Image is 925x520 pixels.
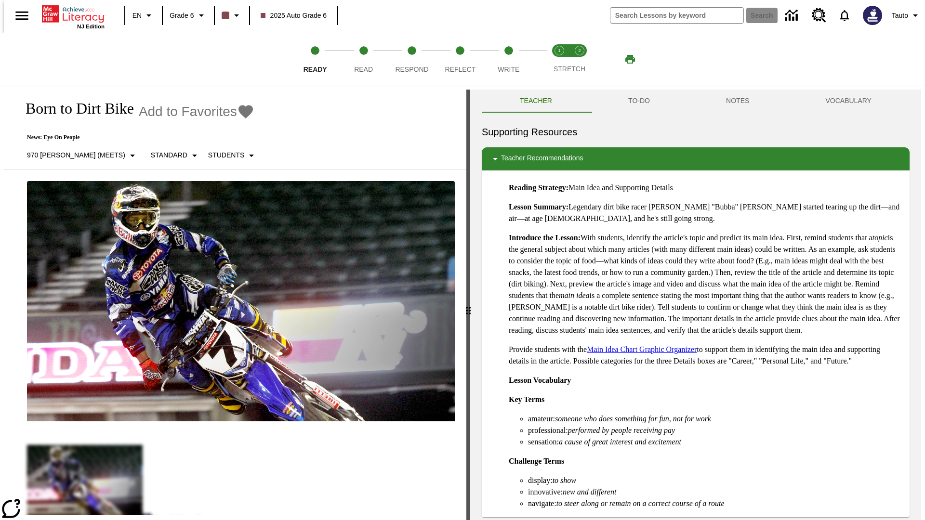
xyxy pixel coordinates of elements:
em: topic [872,234,888,242]
button: Scaffolds, Standard [147,147,204,164]
span: EN [132,11,142,21]
button: Ready step 1 of 5 [287,33,343,86]
em: a cause of great interest and excitement [559,438,681,446]
a: Notifications [832,3,857,28]
span: STRETCH [554,65,585,73]
h6: Supporting Resources [482,124,910,140]
strong: Introduce the Lesson: [509,234,581,242]
div: Home [42,3,105,29]
em: to show [553,476,576,484]
strong: Challenge Terms [509,457,564,465]
button: VOCABULARY [787,90,910,113]
button: Reflect step 4 of 5 [432,33,488,86]
h1: Born to Dirt Bike [15,100,134,117]
strong: Lesson Vocabulary [509,376,571,384]
button: Respond step 3 of 5 [384,33,440,86]
button: Read step 2 of 5 [335,33,391,86]
button: NOTES [688,90,787,113]
strong: Lesson Summary: [509,203,568,211]
div: Press Enter or Spacebar and then press right and left arrow keys to move the slider [466,90,470,520]
text: 1 [558,48,560,53]
li: sensation: [528,436,902,448]
span: NJ Edition [77,24,105,29]
em: main idea [559,291,590,299]
div: activity [470,90,921,520]
button: Language: EN, Select a language [128,7,159,24]
p: Legendary dirt bike racer [PERSON_NAME] "Bubba" [PERSON_NAME] started tearing up the dirt—and air... [509,201,902,224]
button: Stretch Read step 1 of 2 [545,33,573,86]
span: Respond [395,65,428,73]
em: new and different [563,488,616,496]
p: Main Idea and Supporting Details [509,182,902,194]
button: Profile/Settings [888,7,925,24]
div: Teacher Recommendations [482,147,910,170]
p: News: Eye On People [15,134,261,141]
p: Provide students with the to support them in identifying the main idea and supporting details in ... [509,344,902,367]
em: someone who does something for fun, not for work [555,415,711,423]
span: 2025 Auto Grade 6 [261,11,327,21]
text: 2 [578,48,581,53]
span: Ready [304,65,327,73]
strong: Key Terms [509,395,544,403]
img: Avatar [863,6,882,25]
span: Grade 6 [170,11,194,21]
em: performed by people receiving pay [568,426,675,434]
button: Grade: Grade 6, Select a grade [166,7,211,24]
p: 970 [PERSON_NAME] (Meets) [27,150,125,160]
div: Instructional Panel Tabs [482,90,910,113]
button: Add to Favorites - Born to Dirt Bike [139,103,254,120]
img: Motocross racer James Stewart flies through the air on his dirt bike. [27,181,455,422]
li: display: [528,475,902,486]
button: Class color is dark brown. Change class color [218,7,246,24]
div: reading [4,90,466,515]
p: With students, identify the article's topic and predict its main idea. First, remind students tha... [509,232,902,336]
em: to steer along or remain on a correct course of a route [556,499,725,507]
a: Data Center [780,2,806,29]
p: Students [208,150,244,160]
p: Standard [151,150,187,160]
button: Select a new avatar [857,3,888,28]
button: Open side menu [8,1,36,30]
span: Add to Favorites [139,104,237,119]
button: Write step 5 of 5 [481,33,537,86]
li: amateur: [528,413,902,425]
p: Teacher Recommendations [501,153,583,165]
span: Reflect [445,65,476,73]
button: Print [615,51,646,68]
a: Resource Center, Will open in new tab [806,2,832,28]
span: Write [498,65,519,73]
button: Select Student [204,147,261,164]
input: search field [610,8,743,23]
span: Tauto [892,11,908,21]
button: Select Lexile, 970 Lexile (Meets) [23,147,142,164]
button: Stretch Respond step 2 of 2 [566,33,594,86]
li: innovative: [528,486,902,498]
li: navigate: [528,498,902,509]
button: Teacher [482,90,590,113]
strong: Reading Strategy: [509,183,568,192]
li: professional: [528,425,902,436]
a: Main Idea Chart Graphic Organizer [587,345,697,353]
span: Read [354,65,373,73]
button: TO-DO [590,90,688,113]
